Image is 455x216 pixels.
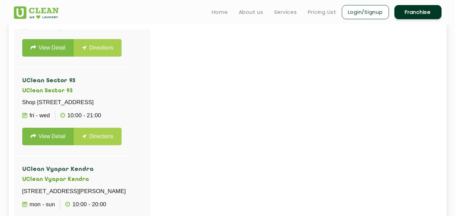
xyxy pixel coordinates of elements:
[14,6,59,19] img: UClean Laundry and Dry Cleaning
[60,111,101,120] p: 10:00 - 21:00
[342,5,389,19] a: Login/Signup
[74,128,122,145] a: Directions
[22,187,126,196] p: [STREET_ADDRESS][PERSON_NAME]
[22,39,74,57] a: View Detail
[22,200,55,209] p: Mon - Sun
[22,98,122,107] p: Shop [STREET_ADDRESS]
[239,8,263,16] a: About us
[74,39,122,57] a: Directions
[212,8,228,16] a: Home
[22,111,50,120] p: Fri - Wed
[22,177,126,183] h5: UClean Vyapar Kendra
[22,128,74,145] a: View Detail
[22,88,122,94] h5: UClean Sector 93
[22,78,122,84] h4: UClean Sector 93
[394,5,442,19] a: Franchise
[22,166,126,173] h4: UClean Vyapar Kendra
[65,200,106,209] p: 10:00 - 20:00
[308,8,336,16] a: Pricing List
[274,8,297,16] a: Services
